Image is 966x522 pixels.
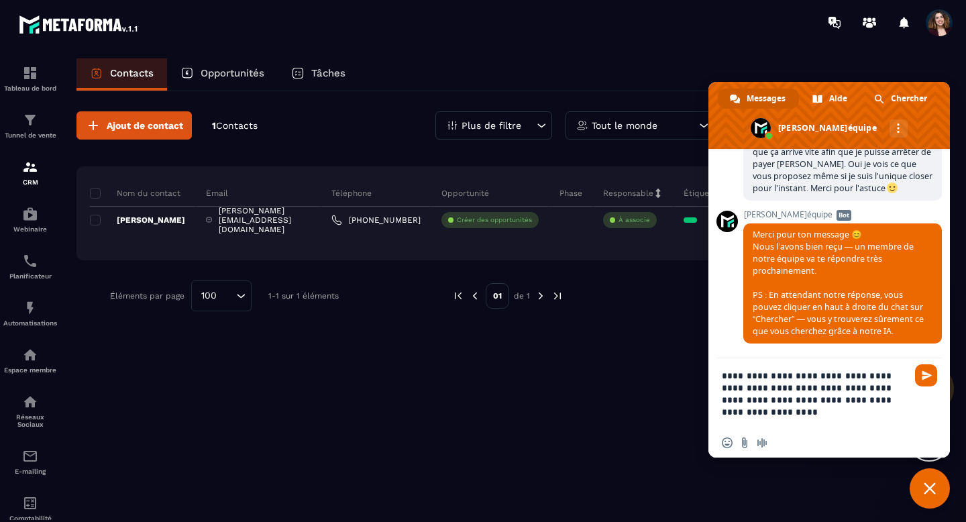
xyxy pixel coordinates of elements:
[753,229,924,337] span: Merci pour ton message 😊 Nous l’avons bien reçu — un membre de notre équipe va te répondre très p...
[3,384,57,438] a: social-networksocial-networkRéseaux Sociaux
[167,58,278,91] a: Opportunités
[3,55,57,102] a: formationformationTableau de bord
[469,290,481,302] img: prev
[619,215,650,225] p: À associe
[191,280,252,311] div: Search for option
[551,290,563,302] img: next
[22,65,38,81] img: formation
[3,413,57,428] p: Réseaux Sociaux
[757,437,767,448] span: Message audio
[603,188,653,199] p: Responsable
[22,300,38,316] img: automations
[3,178,57,186] p: CRM
[3,102,57,149] a: formationformationTunnel de vente
[3,468,57,475] p: E-mailing
[201,67,264,79] p: Opportunités
[891,89,927,109] span: Chercher
[3,225,57,233] p: Webinaire
[3,319,57,327] p: Automatisations
[457,215,532,225] p: Créer des opportunités
[3,290,57,337] a: automationsautomationsAutomatisations
[22,448,38,464] img: email
[747,89,786,109] span: Messages
[22,159,38,175] img: formation
[22,347,38,363] img: automations
[800,89,861,109] a: Aide
[452,290,464,302] img: prev
[718,89,799,109] a: Messages
[3,196,57,243] a: automationsautomationsWebinaire
[910,468,950,509] a: Fermer le chat
[19,12,140,36] img: logo
[268,291,339,301] p: 1-1 sur 1 éléments
[216,120,258,131] span: Contacts
[486,283,509,309] p: 01
[739,437,750,448] span: Envoyer un fichier
[107,119,183,132] span: Ajout de contact
[22,112,38,128] img: formation
[311,67,345,79] p: Tâches
[197,289,221,303] span: 100
[76,58,167,91] a: Contacts
[206,188,228,199] p: Email
[3,243,57,290] a: schedulerschedulerPlanificateur
[535,290,547,302] img: next
[22,495,38,511] img: accountant
[76,111,192,140] button: Ajout de contact
[462,121,521,130] p: Plus de filtre
[3,515,57,522] p: Comptabilité
[90,188,180,199] p: Nom du contact
[915,364,937,386] span: Envoyer
[110,67,154,79] p: Contacts
[22,253,38,269] img: scheduler
[22,394,38,410] img: social-network
[441,188,489,199] p: Opportunité
[90,215,185,225] p: [PERSON_NAME]
[592,121,657,130] p: Tout le monde
[753,134,932,194] span: Merci pour votre retour. Ce serait chouette que ça arrive vite afin que je puisse arrêter de paye...
[743,210,942,219] span: [PERSON_NAME]équipe
[862,89,941,109] a: Chercher
[331,215,421,225] a: [PHONE_NUMBER]
[221,289,233,303] input: Search for option
[3,272,57,280] p: Planificateur
[684,188,724,199] p: Étiquettes
[3,366,57,374] p: Espace membre
[110,291,184,301] p: Éléments par page
[3,132,57,139] p: Tunnel de vente
[722,358,910,428] textarea: Entrez votre message...
[514,291,530,301] p: de 1
[829,89,847,109] span: Aide
[278,58,359,91] a: Tâches
[3,438,57,485] a: emailemailE-mailing
[3,149,57,196] a: formationformationCRM
[331,188,372,199] p: Téléphone
[559,188,582,199] p: Phase
[3,337,57,384] a: automationsautomationsEspace membre
[837,210,851,221] span: Bot
[722,437,733,448] span: Insérer un emoji
[22,206,38,222] img: automations
[212,119,258,132] p: 1
[3,85,57,92] p: Tableau de bord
